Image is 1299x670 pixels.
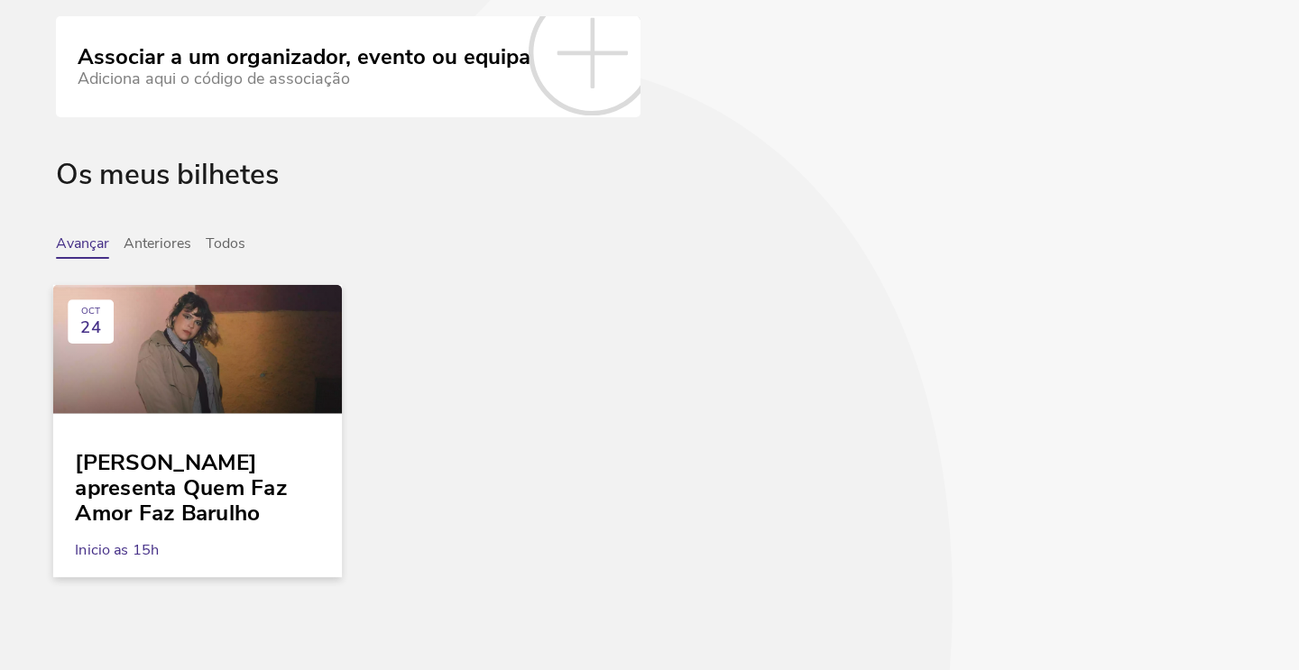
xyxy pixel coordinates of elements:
a: OCT 24 [PERSON_NAME] apresenta Quem Faz Amor Faz Barulho Inicio as 15h [53,285,342,555]
div: Os meus bilhetes [56,159,1243,235]
a: Associar a um organizador, evento ou equipa Adiciona aqui o código de associação [56,16,640,117]
button: Anteriores [124,235,191,259]
div: Adiciona aqui o código de associação [78,69,530,88]
div: OCT [81,307,100,318]
button: Avançar [56,235,109,259]
div: [PERSON_NAME] apresenta Quem Faz Amor Faz Barulho [75,436,319,527]
span: 24 [80,317,100,336]
div: Associar a um organizador, evento ou equipa [78,45,530,70]
div: Inicio as 15h [75,527,319,573]
button: Todos [206,235,245,259]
